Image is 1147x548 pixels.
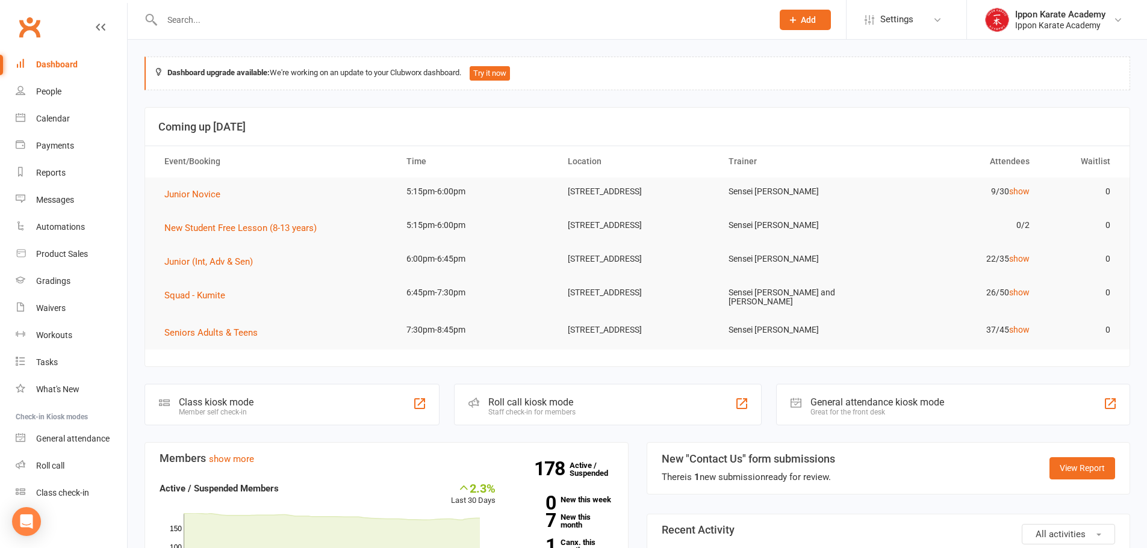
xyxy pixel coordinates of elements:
[36,222,85,232] div: Automations
[36,168,66,177] div: Reports
[396,177,557,206] td: 5:15pm-6:00pm
[12,507,41,536] div: Open Intercom Messenger
[14,12,45,42] a: Clubworx
[1040,245,1121,273] td: 0
[451,481,496,494] div: 2.3%
[451,481,496,507] div: Last 30 Days
[36,195,74,205] div: Messages
[879,146,1040,177] th: Attendees
[694,472,700,482] strong: 1
[557,211,718,239] td: [STREET_ADDRESS]
[1009,254,1030,263] a: show
[16,159,127,186] a: Reports
[514,513,614,529] a: 7New this month
[160,483,279,494] strong: Active / Suspended Members
[209,454,254,464] a: show more
[1009,186,1030,196] a: show
[36,330,72,340] div: Workouts
[158,121,1116,133] h3: Coming up [DATE]
[1040,211,1121,239] td: 0
[880,6,913,33] span: Settings
[164,288,234,303] button: Squad - Kumite
[164,223,317,233] span: New Student Free Lesson (8-13 years)
[718,177,879,206] td: Sensei [PERSON_NAME]
[396,146,557,177] th: Time
[145,57,1130,90] div: We're working on an update to your Clubworx dashboard.
[879,177,1040,206] td: 9/30
[557,177,718,206] td: [STREET_ADDRESS]
[1009,325,1030,334] a: show
[1049,457,1115,479] a: View Report
[160,452,614,464] h3: Members
[16,376,127,403] a: What's New
[16,51,127,78] a: Dashboard
[1040,177,1121,206] td: 0
[718,245,879,273] td: Sensei [PERSON_NAME]
[557,279,718,307] td: [STREET_ADDRESS]
[164,290,225,301] span: Squad - Kumite
[167,68,270,77] strong: Dashboard upgrade available:
[36,461,64,470] div: Roll call
[514,511,556,529] strong: 7
[1015,20,1105,31] div: Ippon Karate Academy
[557,245,718,273] td: [STREET_ADDRESS]
[879,316,1040,344] td: 37/45
[879,211,1040,239] td: 0/2
[179,408,253,416] div: Member self check-in
[16,186,127,214] a: Messages
[16,452,127,479] a: Roll call
[718,316,879,344] td: Sensei [PERSON_NAME]
[718,146,879,177] th: Trainer
[164,187,229,202] button: Junior Novice
[780,10,831,30] button: Add
[36,434,110,443] div: General attendance
[36,276,70,286] div: Gradings
[16,268,127,295] a: Gradings
[1040,316,1121,344] td: 0
[179,396,253,408] div: Class kiosk mode
[16,132,127,159] a: Payments
[662,470,835,484] div: There is new submission ready for review.
[1022,524,1115,544] button: All activities
[164,327,258,338] span: Seniors Adults & Teens
[1009,288,1030,297] a: show
[16,322,127,349] a: Workouts
[879,245,1040,273] td: 22/35
[810,396,944,408] div: General attendance kiosk mode
[810,408,944,416] div: Great for the front desk
[662,453,835,465] h3: New "Contact Us" form submissions
[1036,529,1086,540] span: All activities
[514,496,614,503] a: 0New this week
[1015,9,1105,20] div: Ippon Karate Academy
[396,316,557,344] td: 7:30pm-8:45pm
[16,241,127,268] a: Product Sales
[36,114,70,123] div: Calendar
[16,105,127,132] a: Calendar
[488,396,576,408] div: Roll call kiosk mode
[36,384,79,394] div: What's New
[470,66,510,81] button: Try it now
[16,214,127,241] a: Automations
[570,452,623,486] a: 178Active / Suspended
[16,78,127,105] a: People
[514,494,556,512] strong: 0
[158,11,764,28] input: Search...
[36,357,58,367] div: Tasks
[557,146,718,177] th: Location
[396,211,557,239] td: 5:15pm-6:00pm
[16,295,127,322] a: Waivers
[16,349,127,376] a: Tasks
[718,211,879,239] td: Sensei [PERSON_NAME]
[36,87,61,96] div: People
[534,460,570,478] strong: 178
[718,279,879,316] td: Sensei [PERSON_NAME] and [PERSON_NAME]
[154,146,396,177] th: Event/Booking
[16,479,127,506] a: Class kiosk mode
[488,408,576,416] div: Staff check-in for members
[36,141,74,150] div: Payments
[1040,279,1121,307] td: 0
[36,303,66,313] div: Waivers
[16,425,127,452] a: General attendance kiosk mode
[164,325,266,340] button: Seniors Adults & Teens
[396,245,557,273] td: 6:00pm-6:45pm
